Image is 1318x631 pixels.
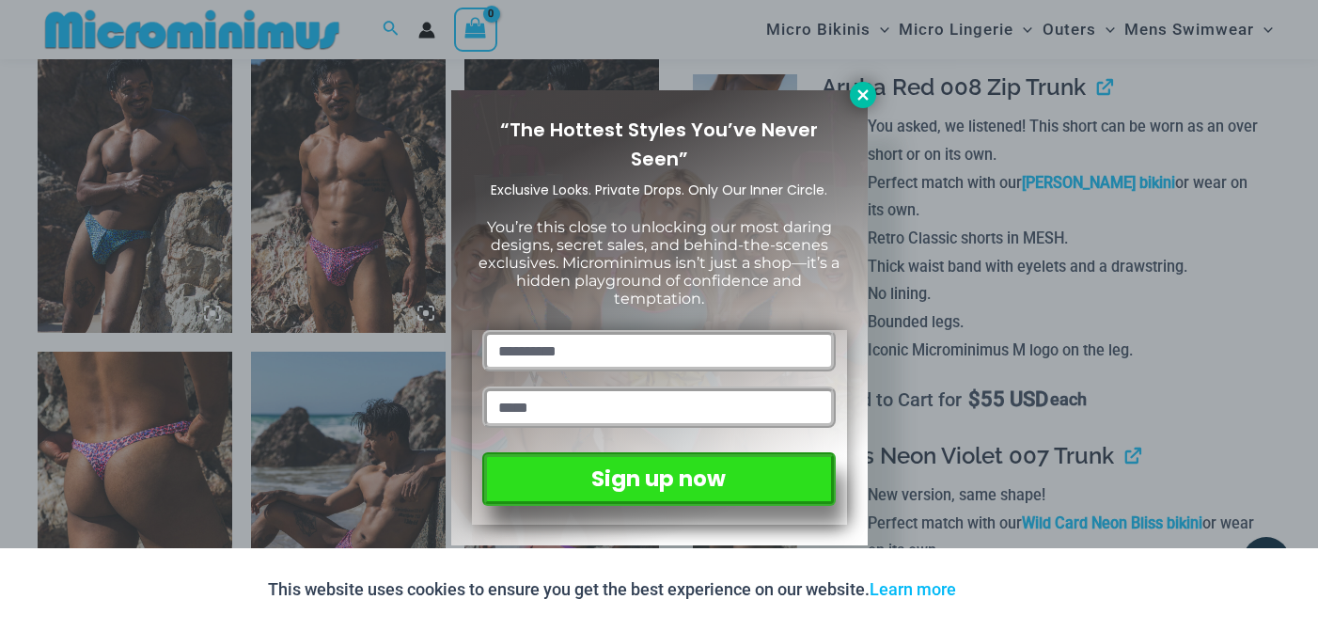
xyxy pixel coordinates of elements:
[491,181,827,199] span: Exclusive Looks. Private Drops. Only Our Inner Circle.
[850,82,876,108] button: Close
[482,452,835,506] button: Sign up now
[479,218,839,308] span: You’re this close to unlocking our most daring designs, secret sales, and behind-the-scenes exclu...
[500,117,818,172] span: “The Hottest Styles You’ve Never Seen”
[870,579,956,599] a: Learn more
[268,576,956,604] p: This website uses cookies to ensure you get the best experience on our website.
[970,567,1050,612] button: Accept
